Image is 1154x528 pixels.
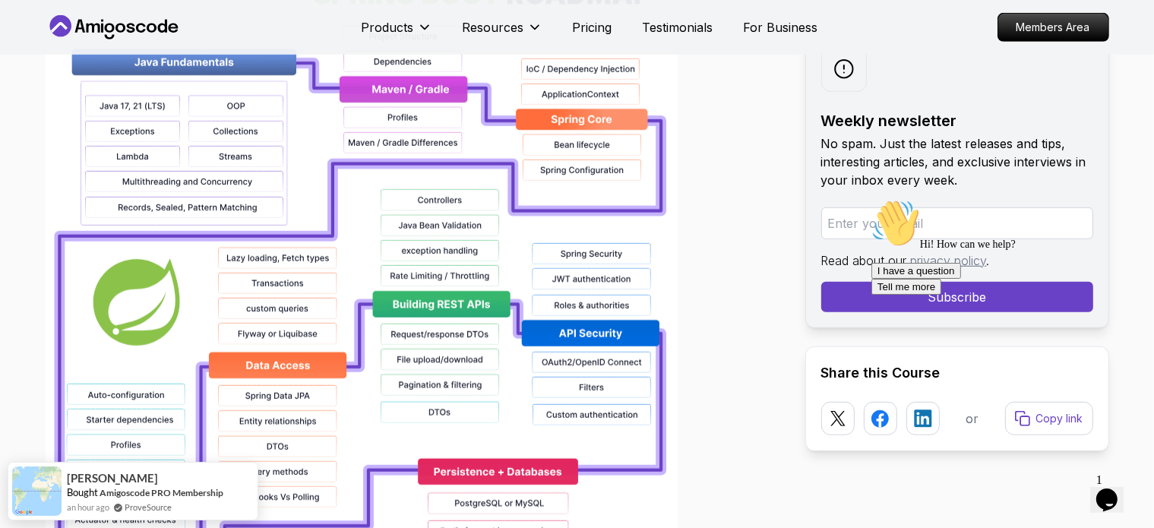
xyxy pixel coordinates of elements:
a: Members Area [997,13,1109,42]
iframe: chat widget [865,193,1139,460]
span: Hi! How can we help? [6,46,150,57]
input: Enter your email [821,207,1093,239]
p: Members Area [998,14,1108,41]
a: Pricing [573,18,612,36]
p: Read about our . [821,251,1093,270]
img: :wave: [6,6,55,55]
span: [PERSON_NAME] [67,472,158,485]
div: 👋Hi! How can we help?I have a questionTell me more [6,6,280,102]
a: ProveSource [125,501,172,514]
p: No spam. Just the latest releases and tips, interesting articles, and exclusive interviews in you... [821,134,1093,189]
h2: Weekly newsletter [821,110,1093,131]
span: Bought [67,486,98,498]
iframe: chat widget [1090,467,1139,513]
button: Resources [463,18,542,49]
p: Products [362,18,414,36]
p: Resources [463,18,524,36]
span: an hour ago [67,501,109,514]
button: Tell me more [6,86,76,102]
a: For Business [744,18,818,36]
button: Products [362,18,432,49]
h2: Share this Course [821,362,1093,384]
button: I have a question [6,70,96,86]
button: Subscribe [821,282,1093,312]
a: Testimonials [643,18,713,36]
img: provesource social proof notification image [12,466,62,516]
a: Amigoscode PRO Membership [100,487,223,498]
